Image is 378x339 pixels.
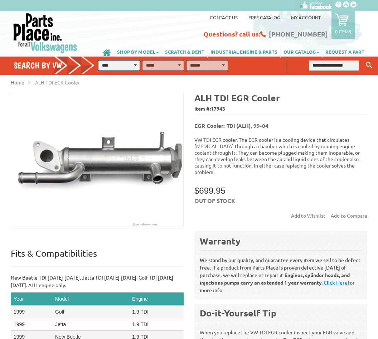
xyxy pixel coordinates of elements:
[129,305,184,318] td: 1.9 TDI
[211,105,225,112] span: 17943
[200,251,362,294] p: We stand by our quality, and guarantee every item we sell to be defect free. If a product from Pa...
[52,318,129,330] td: Jetta
[200,235,362,247] div: Warranty
[129,318,184,330] td: 1.9 TDI
[248,14,280,20] a: Free Catalog
[11,305,52,318] td: 1999
[52,292,129,306] th: Model
[194,122,268,129] b: EGR Cooler: TDI (ALH), 99-04
[331,11,355,39] a: 0 items
[14,60,100,71] h4: Search by VW
[194,197,235,204] span: Out of stock
[11,248,184,267] p: Fits & Compatibilities
[200,272,350,286] b: Engines, cylinder heads, and injections pumps carry an extended 1 year warranty.
[323,45,367,58] a: REQUEST A PART
[35,79,80,86] span: ALH TDI EGR Cooler
[52,305,129,318] td: Golf
[291,211,328,220] a: Add to Wishlist
[210,14,238,20] a: Contact us
[200,307,276,319] b: Do-it-Yourself Tip
[129,292,184,306] th: Engine
[194,136,367,175] p: VW TDI EGR cooler. The EGR cooler is a cooling device that circulates [MEDICAL_DATA] through a ch...
[13,13,78,54] img: Parts Place Inc!
[194,92,280,103] b: ALH TDI EGR Cooler
[335,28,351,34] p: 0 items
[194,104,367,114] span: Item #:
[11,292,52,306] th: Year
[11,318,52,330] td: 1999
[331,211,367,220] a: Add to Compare
[11,274,184,289] p: New Beetle TDI [DATE]-[DATE], Jetta TDI [DATE]-[DATE], Golf TDI [DATE]-[DATE]. ALH engine only.
[281,45,322,58] a: OUR CATALOG
[11,79,24,86] a: Home
[208,45,280,58] a: INDUSTRIAL ENGINE & PARTS
[324,279,348,286] a: Click Here
[114,45,162,58] a: SHOP BY MODEL
[162,45,207,58] a: SCRATCH & DENT
[11,92,183,227] img: ALH TDI EGR Cooler
[364,59,374,71] button: Keyword Search
[194,186,226,195] span: $699.95
[291,14,321,20] a: My Account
